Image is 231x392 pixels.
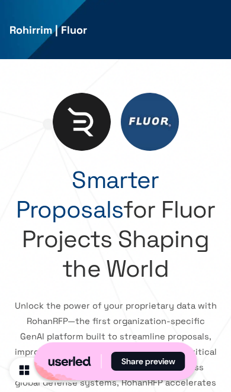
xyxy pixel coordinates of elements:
[9,23,87,37] span: Rohirrim | Fluor
[111,352,185,371] button: Share preview
[9,358,89,383] button: Content Hub
[16,165,159,225] span: Smarter Proposals
[22,195,215,284] span: for Fluor Projects Shaping the World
